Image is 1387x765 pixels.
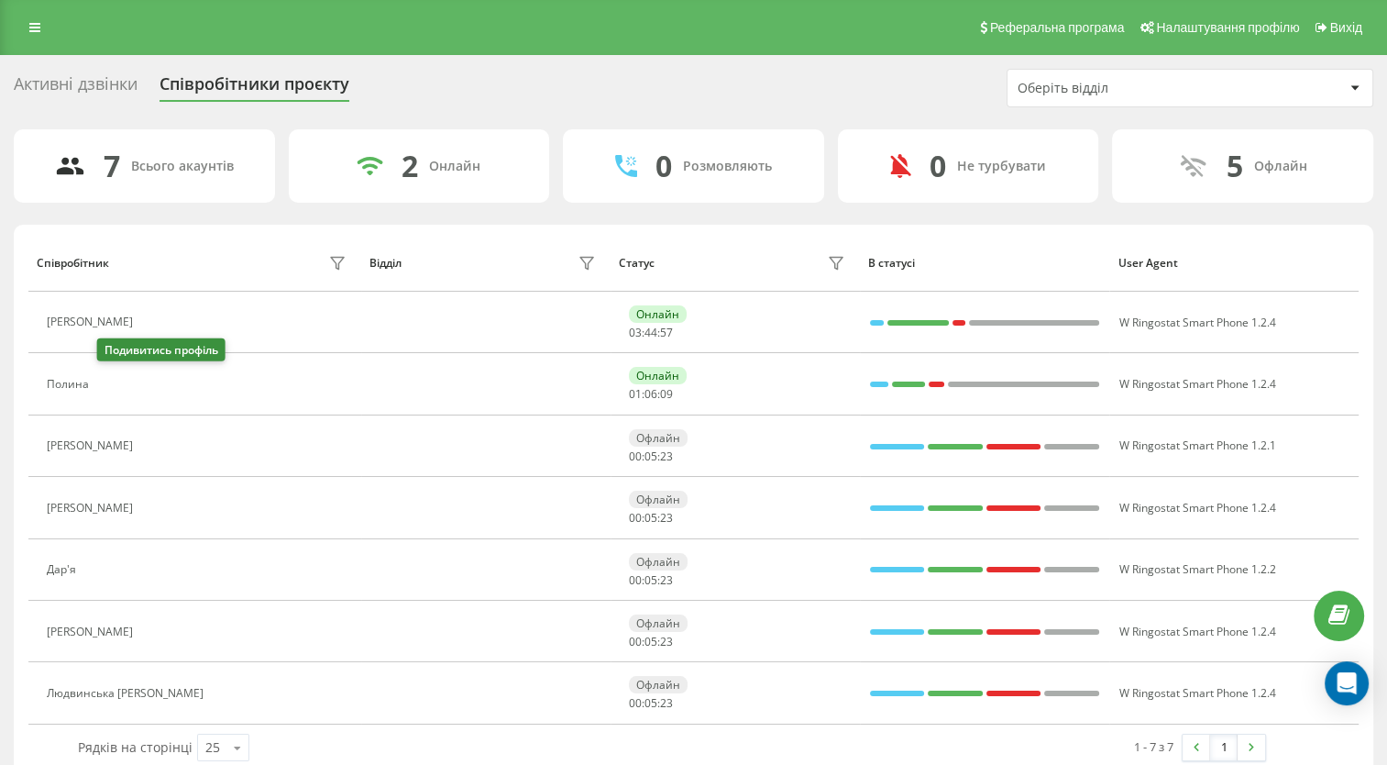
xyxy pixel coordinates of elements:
[629,429,688,447] div: Офлайн
[660,325,673,340] span: 57
[97,338,226,361] div: Подивитись профіль
[629,636,673,649] div: : :
[629,676,688,693] div: Офлайн
[629,553,688,571] div: Офлайн
[629,388,673,401] div: : :
[1134,737,1173,756] div: 1 - 7 з 7
[629,512,673,525] div: : :
[47,439,138,452] div: [PERSON_NAME]
[47,502,138,515] div: [PERSON_NAME]
[868,257,1100,270] div: В статусі
[1119,500,1276,516] span: W Ringostat Smart Phone 1.2.4
[644,510,657,526] span: 05
[1117,257,1349,270] div: User Agent
[37,257,109,270] div: Співробітник
[629,697,673,710] div: : :
[47,316,138,328] div: [PERSON_NAME]
[660,572,673,588] span: 23
[629,386,642,402] span: 01
[629,327,673,339] div: : :
[660,510,673,526] span: 23
[629,634,642,649] span: 00
[1210,735,1238,760] a: 1
[47,563,81,576] div: Дар'я
[629,615,688,632] div: Офлайн
[47,378,94,391] div: Полина
[629,367,687,384] div: Онлайн
[660,695,673,711] span: 23
[1119,685,1276,701] span: W Ringostat Smart Phone 1.2.4
[660,386,673,402] span: 09
[131,159,234,174] div: Всього акаунтів
[160,74,349,103] div: Співробітники проєкту
[47,626,138,638] div: [PERSON_NAME]
[644,634,657,649] span: 05
[930,149,946,183] div: 0
[644,695,657,711] span: 05
[1254,159,1307,174] div: Офлайн
[1119,315,1276,330] span: W Ringostat Smart Phone 1.2.4
[1119,561,1276,577] span: W Ringostat Smart Phone 1.2.2
[644,572,657,588] span: 05
[629,574,673,587] div: : :
[629,491,688,508] div: Офлайн
[402,149,418,183] div: 2
[655,149,672,183] div: 0
[78,738,193,756] span: Рядків на сторінці
[660,634,673,649] span: 23
[47,687,208,700] div: Людвинська [PERSON_NAME]
[1119,376,1276,392] span: W Ringostat Smart Phone 1.2.4
[629,305,687,323] div: Онлайн
[660,449,673,464] span: 23
[683,159,772,174] div: Розмовляють
[990,20,1125,35] span: Реферальна програма
[629,572,642,588] span: 00
[644,386,657,402] span: 06
[1018,81,1237,96] div: Оберіть відділ
[205,738,220,757] div: 25
[1227,149,1243,183] div: 5
[429,159,480,174] div: Онлайн
[369,257,402,270] div: Відділ
[629,510,642,526] span: 00
[1330,20,1362,35] span: Вихід
[1156,20,1299,35] span: Налаштування профілю
[629,450,673,463] div: : :
[1119,438,1276,453] span: W Ringostat Smart Phone 1.2.1
[14,74,138,103] div: Активні дзвінки
[644,449,657,464] span: 05
[1119,624,1276,639] span: W Ringostat Smart Phone 1.2.4
[104,149,120,183] div: 7
[957,159,1046,174] div: Не турбувати
[1325,661,1369,705] div: Open Intercom Messenger
[629,325,642,340] span: 03
[619,257,655,270] div: Статус
[644,325,657,340] span: 44
[629,695,642,711] span: 00
[629,449,642,464] span: 00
